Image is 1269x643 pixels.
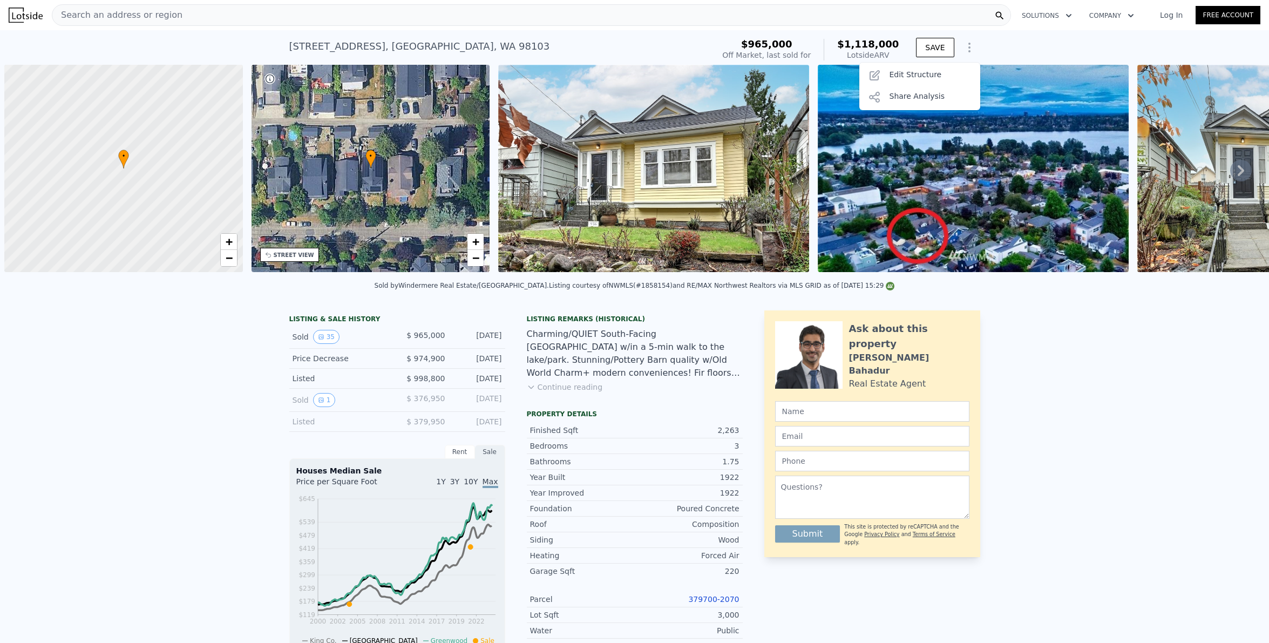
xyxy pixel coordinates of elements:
a: Zoom in [467,234,484,250]
span: + [472,235,479,248]
span: Search an address or region [52,9,182,22]
tspan: 2002 [329,618,346,625]
a: Log In [1147,10,1196,21]
div: Bathrooms [530,456,635,467]
span: $ 376,950 [406,394,445,403]
div: Garage Sqft [530,566,635,577]
button: Solutions [1013,6,1081,25]
tspan: $179 [298,598,315,605]
tspan: 2019 [448,618,465,625]
a: Zoom out [467,250,484,266]
span: 10Y [464,477,478,486]
div: Parcel [530,594,635,605]
tspan: 2022 [468,618,485,625]
div: Ask about this property [849,321,969,351]
button: SAVE [916,38,954,57]
div: Poured Concrete [635,503,739,514]
tspan: 2011 [389,618,405,625]
tspan: $645 [298,495,315,503]
div: [STREET_ADDRESS] , [GEOGRAPHIC_DATA] , WA 98103 [289,39,550,54]
div: Lotside ARV [837,50,899,60]
div: Edit Structure [859,65,980,86]
div: Sold [293,330,389,344]
div: [DATE] [454,330,502,344]
a: Free Account [1196,6,1260,24]
div: Listing courtesy of NWMLS (#1858154) and RE/MAX Northwest Realtors via MLS GRID as of [DATE] 15:29 [549,282,895,289]
div: Charming/QUIET South-Facing [GEOGRAPHIC_DATA] w/in a 5-min walk to the lake/park. Stunning/Potter... [527,328,743,380]
div: Lot Sqft [530,610,635,620]
div: Foundation [530,503,635,514]
button: Company [1081,6,1143,25]
tspan: $359 [298,558,315,566]
div: Wood [635,534,739,545]
div: [DATE] [454,416,502,427]
div: Sold by Windermere Real Estate/[GEOGRAPHIC_DATA] . [375,282,549,289]
div: Sale [475,445,505,459]
a: Privacy Policy [864,531,899,537]
div: Rent [445,445,475,459]
tspan: $299 [298,571,315,579]
tspan: $419 [298,545,315,552]
div: Year Improved [530,488,635,498]
div: 1922 [635,472,739,483]
a: Zoom in [221,234,237,250]
span: Max [483,477,498,488]
span: $1,118,000 [837,38,899,50]
div: 3 [635,441,739,451]
span: $965,000 [741,38,792,50]
div: Houses Median Sale [296,465,498,476]
div: • [365,150,376,168]
div: Roof [530,519,635,530]
div: 1.75 [635,456,739,467]
span: $ 974,900 [406,354,445,363]
span: − [225,251,232,265]
span: $ 998,800 [406,374,445,383]
div: Listed [293,373,389,384]
div: Finished Sqft [530,425,635,436]
div: Heating [530,550,635,561]
a: Zoom out [221,250,237,266]
div: 220 [635,566,739,577]
span: • [365,151,376,161]
div: LISTING & SALE HISTORY [289,315,505,326]
button: View historical data [313,330,340,344]
div: Siding [530,534,635,545]
div: Off Market, last sold for [722,50,811,60]
input: Phone [775,451,969,471]
div: Sold [293,393,389,407]
div: Public [635,625,739,636]
div: Listing Remarks (Historical) [527,315,743,323]
div: Water [530,625,635,636]
button: Submit [775,525,840,543]
div: This site is protected by reCAPTCHA and the Google and apply. [844,523,969,546]
div: 3,000 [635,610,739,620]
button: Show Options [959,37,980,58]
img: Lotside [9,8,43,23]
img: Sale: 116529105 Parcel: 98016234 [818,65,1129,272]
div: 1922 [635,488,739,498]
tspan: 2014 [409,618,425,625]
button: View historical data [313,393,336,407]
div: Composition [635,519,739,530]
span: $ 965,000 [406,331,445,340]
a: Terms of Service [913,531,955,537]
div: • [118,150,129,168]
span: • [118,151,129,161]
div: Forced Air [635,550,739,561]
tspan: 2008 [369,618,385,625]
div: Price Decrease [293,353,389,364]
div: Listed [293,416,389,427]
tspan: $539 [298,518,315,526]
div: Show Options [859,63,980,110]
tspan: 2005 [349,618,366,625]
img: NWMLS Logo [886,282,894,290]
div: [DATE] [454,353,502,364]
a: 379700-2070 [688,595,739,604]
div: Year Built [530,472,635,483]
tspan: 2000 [309,618,326,625]
div: 2,263 [635,425,739,436]
div: Bedrooms [530,441,635,451]
span: − [472,251,479,265]
div: Price per Square Foot [296,476,397,493]
button: Continue reading [527,382,603,392]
